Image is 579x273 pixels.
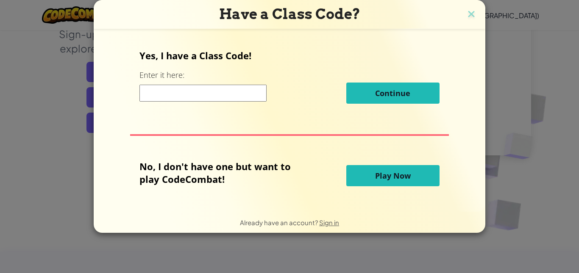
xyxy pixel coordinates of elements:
[240,218,319,226] span: Already have an account?
[375,88,410,98] span: Continue
[139,70,184,80] label: Enter it here:
[466,8,477,21] img: close icon
[346,83,440,104] button: Continue
[139,160,303,185] p: No, I don't have one but want to play CodeCombat!
[319,218,339,226] a: Sign in
[219,6,360,22] span: Have a Class Code?
[375,171,411,181] span: Play Now
[139,49,439,62] p: Yes, I have a Class Code!
[346,165,440,186] button: Play Now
